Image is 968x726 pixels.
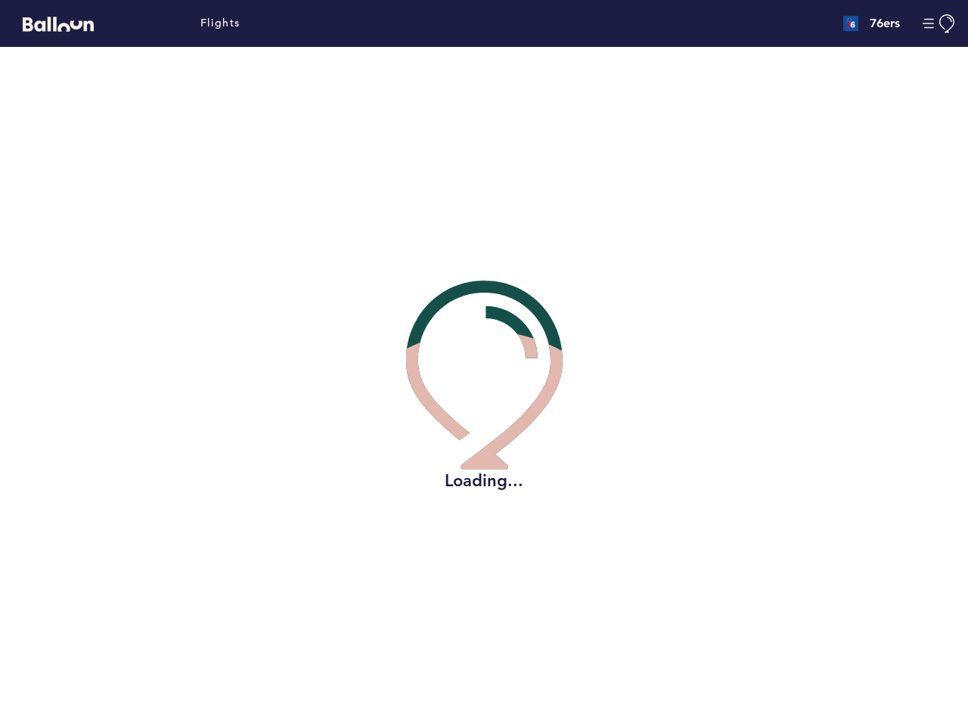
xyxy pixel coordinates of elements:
[923,14,957,33] button: Manage Account
[11,15,94,31] a: Balloon
[870,14,900,33] h4: 76ers
[200,15,240,32] a: Flights
[23,17,94,32] svg: Balloon
[406,470,563,492] h2: Loading...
